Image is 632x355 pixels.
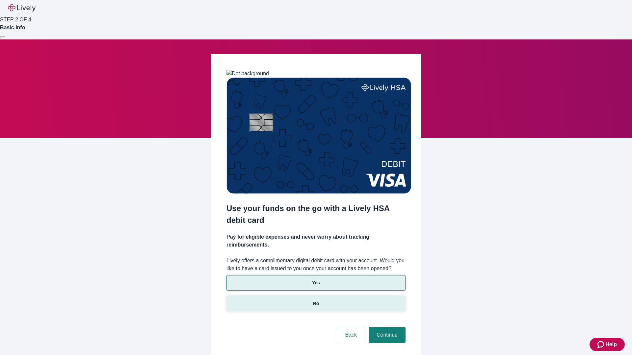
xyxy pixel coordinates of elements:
[590,338,625,351] button: Zendesk support iconHelp
[8,4,36,12] img: Lively
[226,202,406,226] h2: Use your funds on the go with a Lively HSA debit card
[226,70,269,78] img: Dot background
[369,327,406,343] button: Continue
[226,296,406,311] button: No
[312,279,320,286] p: Yes
[605,341,617,348] span: Help
[226,78,411,194] img: Debit card
[226,233,406,249] h4: Pay for eligible expenses and never worry about tracking reimbursements.
[226,275,406,291] button: Yes
[226,257,406,272] label: Lively offers a complimentary digital debit card with your account. Would you like to have a card...
[337,327,365,343] button: Back
[313,300,319,307] p: No
[597,341,605,348] svg: Zendesk support icon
